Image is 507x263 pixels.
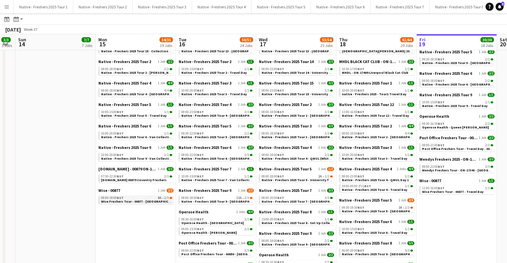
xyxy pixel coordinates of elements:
[259,123,334,145] div: Native - Freshers 2025 Tour 31 Job3/308:00-18:00BST3/3Native - Freshers 2025 Tour 3 - [GEOGRAPHIC...
[342,88,413,96] a: 10:00-20:00BST1/1native - Freshers 2025 - Tour1 Travel Day
[479,93,486,97] span: 1 Job
[422,101,445,104] span: 10:00-15:00
[244,153,249,157] span: 3/3
[98,59,151,64] span: Native - Freshers 2025 Tour 2
[422,58,445,61] span: 08:30-18:30
[318,146,326,150] span: 1 Job
[485,122,490,125] span: 2/2
[101,67,172,74] a: 08:00-18:00BST2/2Native - Freshers 2025 Tour 2 - [PERSON_NAME][GEOGRAPHIC_DATA]
[438,57,445,61] span: BST
[179,59,231,64] span: Native - Freshers 2025 Tour 2
[179,102,254,123] div: Native - Freshers 2025 Tour 41 Job3/308:00-23:00BST3/3Native - Freshers 2025 Tour 4 - [GEOGRAPHIC...
[339,102,414,123] div: Native - Freshers 2025 Tour 121 Job1/111:00-16:00BST1/1Native - Freshers 2025 Tour 12 - Travel Day
[277,153,284,157] span: BST
[259,59,334,64] a: Native - Freshers 2025 Tour 141 Job3/3
[318,167,326,171] span: 1 Job
[181,132,204,135] span: 09:30-22:00
[262,131,333,139] a: 08:00-18:00BST3/3Native - Freshers 2025 Tour 3 - [GEOGRAPHIC_DATA]
[181,153,252,160] a: 08:00-22:00BST3/3Native - Freshers 2025 Tour 6 - [GEOGRAPHIC_DATA]
[98,166,156,171] span: Trip.com - 00879 ON-16211
[117,88,124,93] span: BST
[342,67,413,74] a: 10:30-17:00BST2/2MHDL - ON-17409 Liverpool Black Cat Club
[244,89,249,92] span: 1/1
[277,67,284,71] span: BST
[407,146,414,150] span: 1/1
[181,70,247,75] span: Native - Freshers 2025 Tour 2 - Travel Day
[179,123,254,128] a: Native - Freshers 2025 Tour 51 Job2/2
[262,88,333,96] a: 08:00-23:00BST3/3Native - Freshers 2025 Tour 15 - University for the Creative Arts Day 3
[339,59,414,64] a: MHDL BLACK CAT CLUB - ON-174091 Job2/2
[98,145,174,150] a: Native - Freshers 2025 Tour 91 Job1/1
[247,60,254,64] span: 1/1
[244,67,249,71] span: 1/1
[158,146,165,150] span: 1 Job
[101,67,124,71] span: 08:00-18:00
[197,153,204,157] span: BST
[342,132,364,135] span: 08:00-20:00
[479,50,486,54] span: 1 Job
[277,88,284,93] span: BST
[262,110,333,117] a: 08:00-18:00BST3/3Native - Freshers 2025 Tour 2 - [GEOGRAPHIC_DATA]
[192,0,251,13] button: Native - Freshers 2025 Tour 4
[318,124,326,128] span: 1 Job
[101,156,194,161] span: Native - Freshers 2025 Tour 9 - Van Collection & Travel Day
[358,131,364,136] span: BST
[117,174,124,178] span: BST
[342,135,424,139] span: Native - Freshers 2025 Tour 2 - Sheffield Hallam University
[438,164,445,169] span: BST
[98,102,151,107] span: Native - Freshers 2025 Tour 5
[101,174,172,182] a: 07:30-22:30BST3/3[DOMAIN_NAME] 00879 Coventry Freshers
[259,59,334,81] div: Native - Freshers 2025 Tour 141 Job3/308:00-23:00BST3/3Native - Freshers 2025 Tour 14 - Universit...
[73,0,133,13] button: Native - Freshers 2025 Tour 2
[259,145,334,166] div: Native - Freshers 2025 Tour 41 Job2/208:00-18:00BST2/2Native - Freshers 2025 Tour 4 - QMUL (White...
[158,103,165,107] span: 1 Job
[101,132,124,135] span: 10:00-20:00
[327,146,334,150] span: 2/2
[407,167,414,171] span: 4/4
[397,167,406,171] span: 2 Jobs
[422,164,493,172] a: 08:00-23:00BST3/3Wendys Freshers Tour - ON-17343 - [GEOGRAPHIC_DATA]
[181,153,204,157] span: 08:00-22:00
[101,92,192,96] span: Native - Freshers 2025 Tour 4 - Coventry University Day 1
[419,92,495,97] a: Native - Freshers 2025 Tour 91 Job1/1
[318,81,326,85] span: 1 Job
[419,71,495,92] div: Native - Freshers 2025 Tour 61 Job2/208:00-18:00BST2/2Native - Freshers 2025 Tour 6 - [GEOGRAPHIC...
[339,145,414,150] a: Native - Freshers 2025 Tour 31 Job1/1
[488,50,495,54] span: 2/2
[101,110,172,117] a: 10:00-15:00BST1/1Native - Freshers 2025 Tour 5 - Travel Day
[488,71,495,75] span: 2/2
[158,60,165,64] span: 1 Job
[259,102,334,123] div: Native - Freshers 2025 Tour 21 Job3/308:00-18:00BST3/3Native - Freshers 2025 Tour 2 - [GEOGRAPHIC...
[98,59,174,81] div: Native - Freshers 2025 Tour 21 Job2/208:00-18:00BST2/2Native - Freshers 2025 Tour 2 - [PERSON_NAM...
[342,153,413,160] a: 10:00-20:00BST1/1Native - Freshers 2025 Tour 3 - Travel Day
[422,125,489,129] span: Operose Health - Queen Marys
[101,153,124,157] span: 10:00-20:00
[179,102,231,107] span: Native - Freshers 2025 Tour 4
[485,79,490,83] span: 2/2
[98,102,174,123] div: Native - Freshers 2025 Tour 51 Job1/110:00-15:00BST1/1Native - Freshers 2025 Tour 5 - Travel Day
[277,131,284,136] span: BST
[259,102,334,107] a: Native - Freshers 2025 Tour 21 Job3/3
[117,131,124,136] span: BST
[325,110,329,114] span: 3/3
[181,110,204,114] span: 08:00-23:00
[342,89,364,92] span: 10:00-20:00
[405,89,410,92] span: 1/1
[422,144,445,147] span: 08:00-21:00
[197,110,204,114] span: BST
[262,156,365,161] span: Native - Freshers 2025 Tour 4 - QMUL (Whitechapel Freshers Fair)
[262,153,333,160] a: 08:00-18:00BST2/2Native - Freshers 2025 Tour 4 - QMUL (Whitechapel Freshers Fair)
[251,0,311,13] button: Native - Freshers 2025 Tour 5
[98,81,151,86] span: Native - Freshers 2025 Tour 4
[259,166,334,171] a: Native - Freshers 2025 Tour 51 Job1/2
[479,157,486,161] span: 1 Job
[325,67,329,71] span: 3/3
[197,174,204,178] span: BST
[342,49,471,53] span: Lady Garden 2025 Tour 2 - 00848 - Sheffield Hallam University
[422,61,504,65] span: Native - Freshers 2025 Tour 5 - University of Westminster
[419,71,472,76] span: Native - Freshers 2025 Tour 6
[339,81,414,86] a: Native - Freshers 2025 Tour 11 Job1/1
[488,136,495,140] span: 2/2
[179,166,254,171] a: Native - Freshers 2025 Tour 71 Job1/1
[181,89,204,92] span: 10:00-20:00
